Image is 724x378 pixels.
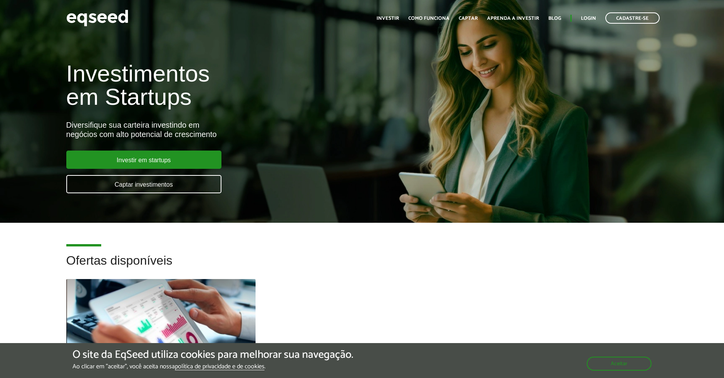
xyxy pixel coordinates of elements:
[66,120,417,139] div: Diversifique sua carteira investindo em negócios com alto potencial de crescimento
[66,175,221,193] a: Captar investimentos
[66,151,221,169] a: Investir em startups
[66,62,417,109] h1: Investimentos em Startups
[377,16,399,21] a: Investir
[408,16,449,21] a: Como funciona
[73,363,353,370] p: Ao clicar em "aceitar", você aceita nossa .
[605,12,660,24] a: Cadastre-se
[548,16,561,21] a: Blog
[487,16,539,21] a: Aprenda a investir
[459,16,478,21] a: Captar
[66,8,128,28] img: EqSeed
[175,364,264,370] a: política de privacidade e de cookies
[73,349,353,361] h5: O site da EqSeed utiliza cookies para melhorar sua navegação.
[587,357,651,371] button: Aceitar
[66,254,658,279] h2: Ofertas disponíveis
[581,16,596,21] a: Login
